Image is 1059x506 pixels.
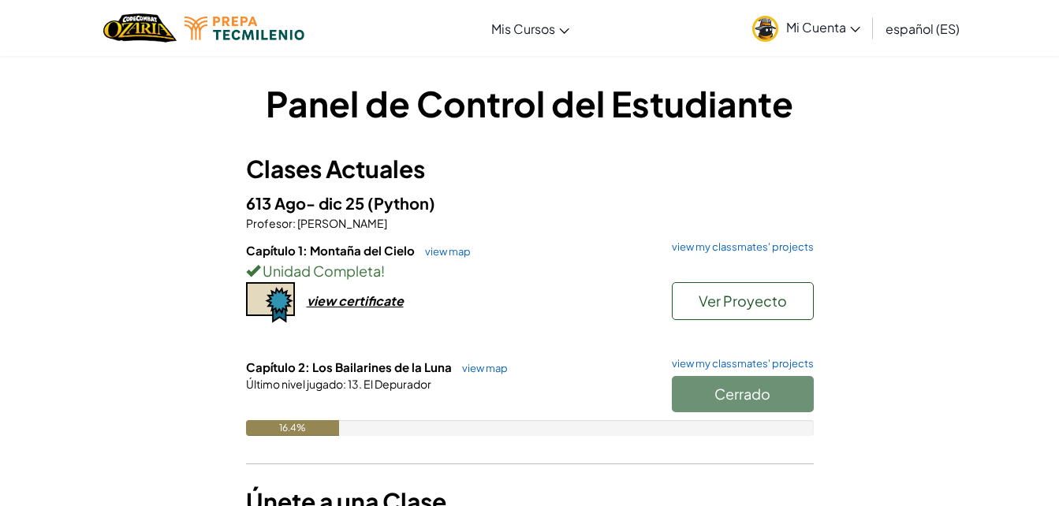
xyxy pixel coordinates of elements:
span: (Python) [367,193,435,213]
span: [PERSON_NAME] [296,216,387,230]
div: view certificate [307,292,404,309]
a: view map [417,245,471,258]
a: Ozaria by CodeCombat logo [103,12,177,44]
span: El Depurador [362,377,431,391]
span: Capítulo 2: Los Bailarines de la Luna [246,359,454,374]
h3: Clases Actuales [246,151,814,187]
span: Unidad Completa [260,262,381,280]
span: : [343,377,346,391]
span: Profesor [246,216,293,230]
a: view certificate [246,292,404,309]
a: Mi Cuenta [744,3,868,53]
img: certificate-icon.png [246,282,295,323]
a: view map [454,362,508,374]
span: Último nivel jugado [246,377,343,391]
span: Mi Cuenta [786,19,860,35]
a: español (ES) [878,7,968,50]
button: Ver Proyecto [672,282,814,320]
img: avatar [752,16,778,42]
h1: Panel de Control del Estudiante [246,79,814,128]
img: Home [103,12,177,44]
span: Ver Proyecto [699,292,787,310]
span: : [293,216,296,230]
span: Mis Cursos [491,20,555,37]
span: español (ES) [886,20,960,37]
a: view my classmates' projects [664,242,814,252]
span: 613 Ago- dic 25 [246,193,367,213]
div: 16.4% [246,420,339,436]
span: Capítulo 1: Montaña del Cielo [246,243,417,258]
a: view my classmates' projects [664,359,814,369]
img: Tecmilenio logo [185,17,304,40]
a: Mis Cursos [483,7,577,50]
span: 13. [346,377,362,391]
span: ! [381,262,385,280]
